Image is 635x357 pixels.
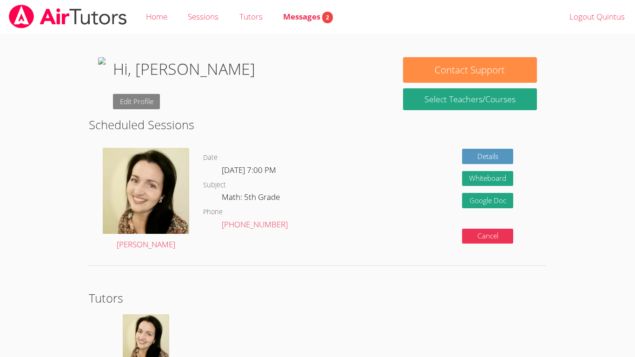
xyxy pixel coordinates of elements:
span: 2 [322,12,333,23]
a: [PHONE_NUMBER] [222,219,288,230]
img: Screenshot%202022-07-16%2010.55.09%20PM.png [103,148,189,234]
h2: Tutors [89,289,546,307]
button: Contact Support [403,57,537,83]
dt: Phone [203,206,223,218]
a: [PERSON_NAME] [103,148,189,251]
a: Select Teachers/Courses [403,88,537,110]
img: airtutors_banner-c4298cdbf04f3fff15de1276eac7730deb9818008684d7c2e4769d2f7ddbe033.png [8,5,128,28]
dt: Date [203,152,218,164]
span: [DATE] 7:00 PM [222,165,276,175]
span: Messages [283,11,333,22]
a: Details [462,149,513,164]
button: Cancel [462,229,513,244]
a: Google Doc [462,193,513,208]
h1: Hi, [PERSON_NAME] [113,57,255,81]
dt: Subject [203,179,226,191]
dd: Math: 5th Grade [222,191,282,206]
h2: Scheduled Sessions [89,116,546,133]
a: Edit Profile [113,94,160,109]
img: default.png [98,57,106,109]
button: Whiteboard [462,171,513,186]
